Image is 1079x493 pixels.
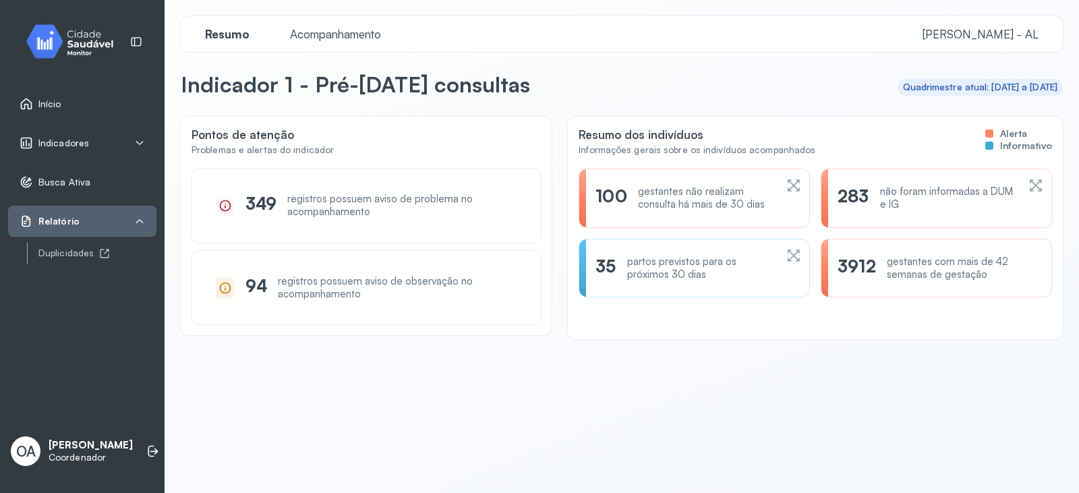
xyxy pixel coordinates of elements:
span: Busca Ativa [38,177,90,188]
p: Indicador 1 - Pré-[DATE] consultas [181,71,530,98]
span: Relatório [38,216,80,227]
p: [PERSON_NAME] [49,439,133,452]
div: gestantes com mais de 42 semanas de gestação [887,256,1035,281]
img: monitor.svg [14,22,136,61]
div: Quadrimestre atual: [DATE] a [DATE] [903,82,1058,93]
span: Acompanhamento [282,27,389,41]
p: Coordenador [49,452,133,463]
div: partos previstos para os próximos 30 dias [627,256,776,281]
div: registros possuem aviso de problema no acompanhamento [287,193,517,219]
span: OA [16,442,36,460]
div: 100 [595,185,626,211]
a: Início [20,97,145,111]
div: Resumo dos indivíduos [579,127,1052,169]
span: Alerta [1000,127,1027,140]
div: 283 [838,185,869,211]
a: Acompanhamento [276,28,395,41]
span: Indicadores [38,138,89,149]
div: Duplicidades [38,248,156,259]
span: Resumo [197,27,258,41]
div: registros possuem aviso de observação no acompanhamento [278,275,517,301]
div: Problemas e alertas do indicador [192,144,334,156]
div: Pontos de atenção [192,127,541,169]
div: 94 [245,275,267,301]
span: [PERSON_NAME] - AL [923,27,1039,41]
a: Resumo [192,28,263,41]
div: 349 [245,193,276,219]
div: Pontos de atenção [192,127,334,142]
a: Busca Ativa [20,175,145,189]
span: Início [38,98,61,110]
div: 35 [595,256,616,281]
div: gestantes não realizam consulta há mais de 30 dias [638,185,776,211]
a: Duplicidades [38,245,156,262]
div: não foram informadas a DUM e IG [880,185,1018,211]
div: Resumo dos indivíduos [579,127,815,142]
div: 3912 [838,256,876,281]
span: Informativo [1000,140,1052,152]
div: Informações gerais sobre os indivíduos acompanhados [579,144,815,156]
